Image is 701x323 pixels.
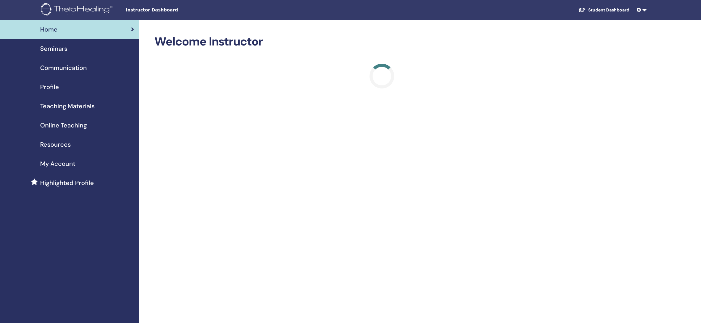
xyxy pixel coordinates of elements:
[40,140,71,149] span: Resources
[41,3,115,17] img: logo.png
[40,159,75,168] span: My Account
[573,4,634,16] a: Student Dashboard
[40,25,57,34] span: Home
[578,7,586,12] img: graduation-cap-white.svg
[40,178,94,187] span: Highlighted Profile
[126,7,218,13] span: Instructor Dashboard
[40,121,87,130] span: Online Teaching
[154,35,609,49] h2: Welcome Instructor
[40,82,59,92] span: Profile
[40,101,95,111] span: Teaching Materials
[40,44,67,53] span: Seminars
[40,63,87,72] span: Communication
